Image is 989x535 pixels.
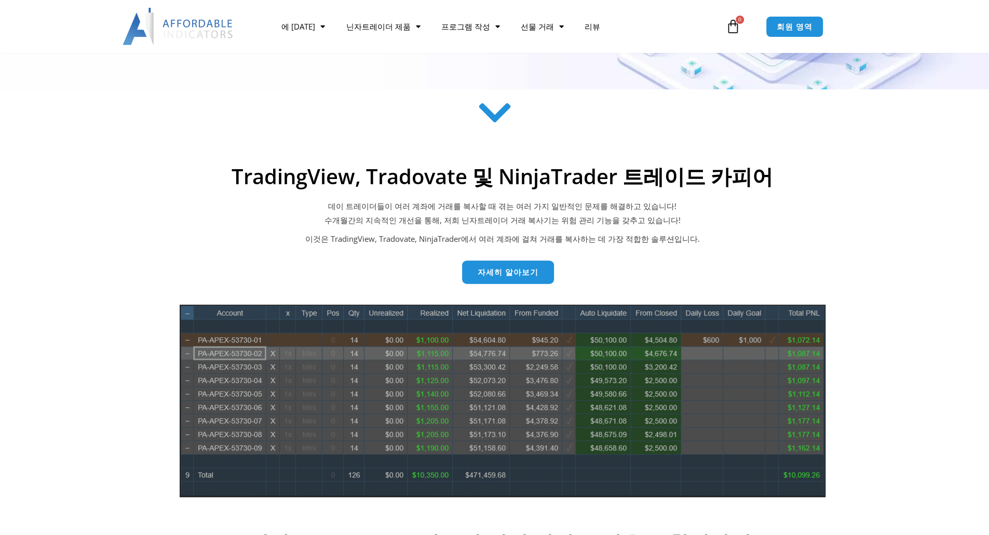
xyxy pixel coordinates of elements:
a: 회원 영역 [766,16,823,37]
font: 이것은 TradingView, Tradovate, NinjaTrader에서 여러 계좌에 걸쳐 거래를 복사하는 데 가장 적합한 솔루션입니다. [305,234,700,244]
font: 수개월간의 지속적인 개선을 통해, 저희 닌자트레이더 거래 복사기는 위험 관리 기능을 갖추고 있습니다! [324,215,681,225]
a: 선물 거래 [510,15,574,38]
a: 프로그램 작성 [430,15,510,38]
font: 데이 트레이더들이 여러 계좌에 거래를 복사할 때 겪는 여러 가지 일반적인 문제를 해결하고 있습니다! [328,201,676,211]
font: TradingView, Tradovate 및 NinjaTrader 트레이드 카피어 [232,162,773,190]
font: 리뷰 [584,21,600,32]
img: LogoAI | 저렴한 지표 – NinjaTrader [123,8,234,45]
nav: 메뉴 [271,15,723,38]
a: 0 [710,11,756,42]
a: 자세히 알아보기 [462,260,554,284]
a: 리뷰 [574,15,610,38]
font: 0 [738,16,741,23]
a: 에 [DATE] [271,15,335,38]
font: 자세히 알아보기 [478,267,538,277]
a: 닌자트레이더 제품 [335,15,430,38]
img: wideview8 28 2 | 저렴한 지표 – NinjaTrader [180,305,825,497]
font: 선물 거래 [520,21,553,32]
font: 에 [DATE] [281,21,315,32]
font: 닌자트레이더 제품 [346,21,410,32]
font: 프로그램 작성 [441,21,490,32]
font: 회원 영역 [777,21,812,32]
